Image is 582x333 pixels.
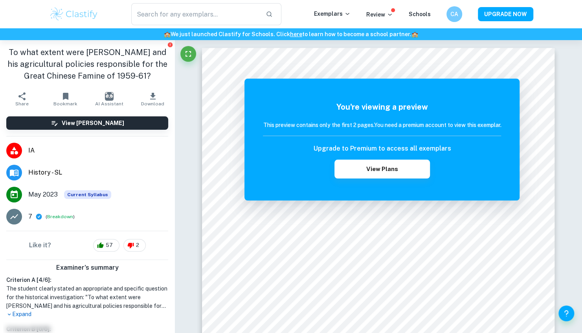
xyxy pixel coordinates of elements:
span: Bookmark [53,101,77,107]
p: 7 [28,212,32,221]
img: AI Assistant [105,92,114,101]
p: Expand [6,310,168,318]
button: UPGRADE NOW [478,7,533,21]
p: Review [366,10,393,19]
button: AI Assistant [87,88,131,110]
p: Exemplars [314,9,351,18]
h6: CA [450,10,459,18]
img: Clastify logo [49,6,99,22]
h6: Examiner's summary [3,263,171,272]
h6: Criterion A [ 4 / 6 ]: [6,276,168,284]
button: Breakdown [47,213,73,220]
h6: This preview contains only the first 2 pages. You need a premium account to view this exemplar. [263,121,501,129]
button: CA [446,6,462,22]
span: Current Syllabus [64,190,111,199]
h1: The student clearly stated an appropriate and specific question for the historical investigation:... [6,284,168,310]
button: Fullscreen [180,46,196,62]
button: View Plans [334,160,430,178]
div: This exemplar is based on the current syllabus. Feel free to refer to it for inspiration/ideas wh... [64,190,111,199]
button: Bookmark [44,88,87,110]
span: IA [28,146,168,155]
span: 🏫 [411,31,418,37]
h6: View [PERSON_NAME] [62,119,124,127]
button: View [PERSON_NAME] [6,116,168,130]
span: 2 [132,241,143,249]
span: History - SL [28,168,168,177]
h6: Upgrade to Premium to access all exemplars [313,144,451,153]
h6: Like it? [29,241,51,250]
span: May 2023 [28,190,58,199]
h1: To what extent were [PERSON_NAME] and his agricultural policies responsible for the Great Chinese... [6,46,168,82]
h6: We just launched Clastify for Schools. Click to learn how to become a school partner. [2,30,580,39]
span: Share [15,101,29,107]
a: Schools [409,11,431,17]
h5: You're viewing a preview [263,101,501,113]
button: Help and Feedback [558,305,574,321]
span: ( ) [46,213,75,221]
span: 57 [101,241,117,249]
span: Download [141,101,164,107]
a: here [290,31,302,37]
input: Search for any exemplars... [131,3,260,25]
button: Report issue [167,42,173,48]
span: 🏫 [164,31,171,37]
button: Download [131,88,174,110]
span: AI Assistant [95,101,123,107]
